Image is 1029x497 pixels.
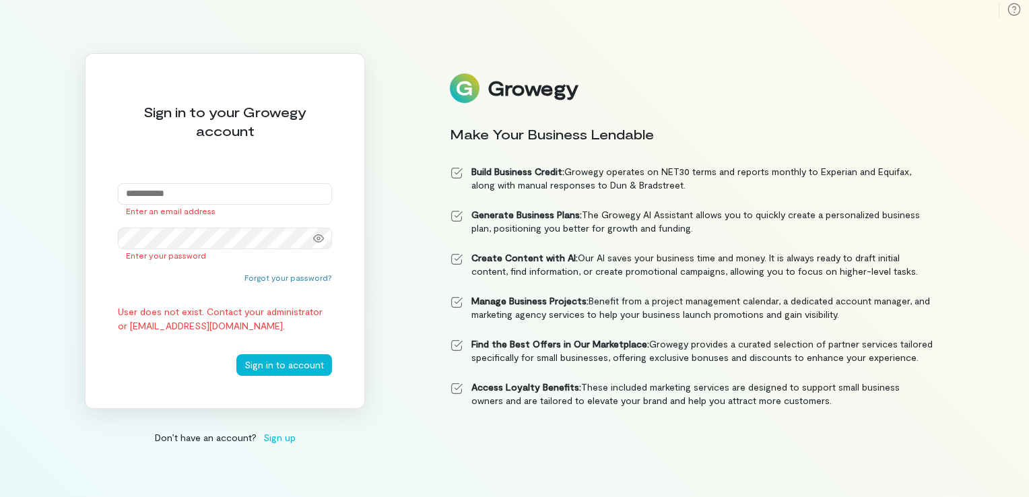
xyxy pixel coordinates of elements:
strong: Access Loyalty Benefits: [471,381,581,393]
div: Don’t have an account? [85,430,365,444]
strong: Build Business Credit: [471,166,564,177]
strong: Create Content with AI: [471,252,578,263]
strong: Find the Best Offers in Our Marketplace: [471,338,649,350]
strong: Manage Business Projects: [471,295,589,306]
span: Sign up [263,430,296,444]
button: Forgot your password? [244,272,332,283]
li: These included marketing services are designed to support small business owners and are tailored ... [450,380,933,407]
div: Enter your password [118,249,332,261]
button: Sign in to account [236,354,332,376]
li: Benefit from a project management calendar, a dedicated account manager, and marketing agency ser... [450,294,933,321]
li: Our AI saves your business time and money. It is always ready to draft initial content, find info... [450,251,933,278]
div: Make Your Business Lendable [450,125,933,143]
div: Sign in to your Growegy account [118,102,332,140]
li: The Growegy AI Assistant allows you to quickly create a personalized business plan, positioning y... [450,208,933,235]
div: Enter an email address [118,205,332,217]
li: Growegy provides a curated selection of partner services tailored specifically for small business... [450,337,933,364]
div: User does not exist. Contact your administrator or [EMAIL_ADDRESS][DOMAIN_NAME]. [118,304,332,333]
strong: Generate Business Plans: [471,209,582,220]
div: Growegy [488,77,578,100]
img: Logo [450,73,479,103]
li: Growegy operates on NET30 terms and reports monthly to Experian and Equifax, along with manual re... [450,165,933,192]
